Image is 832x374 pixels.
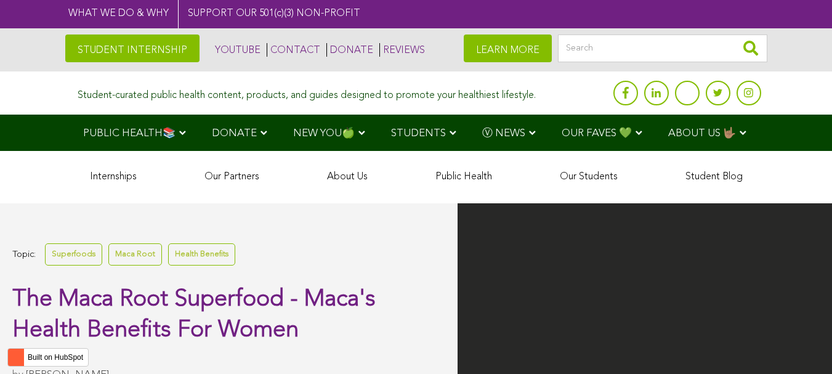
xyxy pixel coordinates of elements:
[212,128,257,139] span: DONATE
[770,315,832,374] iframe: Chat Widget
[12,288,376,342] span: The Maca Root Superfood - Maca's Health Benefits For Women
[293,128,355,139] span: NEW YOU🍏
[668,128,736,139] span: ABOUT US 🤟🏽
[562,128,632,139] span: OUR FAVES 💚
[267,43,320,57] a: CONTACT
[65,115,767,151] div: Navigation Menu
[8,350,23,365] img: HubSpot sprocket logo
[326,43,373,57] a: DONATE
[45,243,102,265] a: Superfoods
[65,35,200,62] a: STUDENT INTERNSHIP
[78,84,536,102] div: Student-curated public health content, products, and guides designed to promote your healthiest l...
[464,35,552,62] a: LEARN MORE
[12,246,36,263] span: Topic:
[168,243,235,265] a: Health Benefits
[379,43,425,57] a: REVIEWS
[391,128,446,139] span: STUDENTS
[7,348,89,367] button: Built on HubSpot
[482,128,525,139] span: Ⓥ NEWS
[558,35,767,62] input: Search
[83,128,176,139] span: PUBLIC HEALTH📚
[212,43,261,57] a: YOUTUBE
[23,349,88,365] label: Built on HubSpot
[108,243,162,265] a: Maca Root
